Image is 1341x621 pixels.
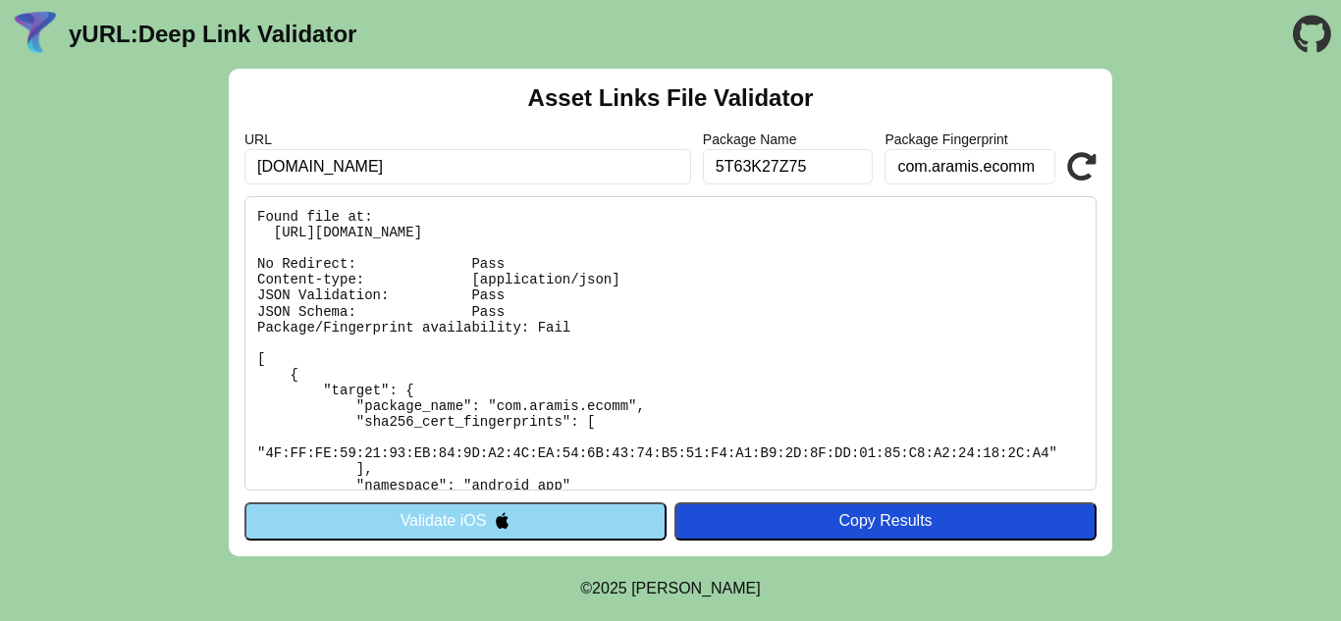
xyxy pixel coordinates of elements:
img: appleIcon.svg [494,512,510,529]
span: 2025 [592,580,627,596]
pre: Found file at: [URL][DOMAIN_NAME] No Redirect: Pass Content-type: [application/json] JSON Validat... [244,196,1097,491]
h2: Asset Links File Validator [528,84,814,112]
footer: © [580,556,760,621]
input: Required [244,149,691,184]
button: Copy Results [674,502,1097,540]
div: Copy Results [684,512,1087,530]
label: Package Name [703,131,874,147]
label: URL [244,131,691,147]
label: Package Fingerprint [885,131,1055,147]
input: Optional [885,149,1055,184]
a: yURL:Deep Link Validator [69,21,356,48]
button: Validate iOS [244,502,667,540]
a: Michael Ibragimchayev's Personal Site [631,580,761,596]
input: Optional [703,149,874,184]
img: yURL Logo [10,9,61,60]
